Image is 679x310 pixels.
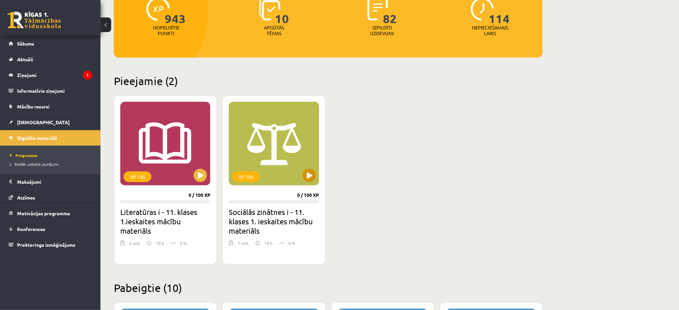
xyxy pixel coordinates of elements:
[9,206,92,221] a: Motivācijas programma
[124,171,151,182] div: XP 100
[17,195,35,201] span: Atzīmes
[7,12,61,28] a: Rīgas 1. Tālmācības vidusskola
[10,152,94,158] a: Programma
[17,119,70,125] span: [DEMOGRAPHIC_DATA]
[288,240,295,246] p: 0 %
[120,207,210,235] h2: Literatūras i - 11. klases 1.ieskaites mācību materiāls
[9,221,92,237] a: Konferences
[261,25,287,36] p: Apgūtās tēmas
[9,99,92,114] a: Mācību resursi
[17,242,75,248] span: Proktoringa izmēģinājums
[9,36,92,51] a: Sākums
[114,74,543,87] h2: Pieejamie (2)
[10,153,38,158] span: Programma
[9,237,92,252] a: Proktoringa izmēģinājums
[17,210,70,216] span: Motivācijas programma
[9,52,92,67] a: Aktuāli
[369,25,395,36] p: Izpildīti uzdevumi
[9,190,92,205] a: Atzīmes
[17,174,92,189] legend: Maksājumi
[472,25,508,36] p: Nepieciešamais laiks
[229,207,319,235] h2: Sociālās zinātnes i - 11. klases 1. ieskaites mācību materiāls
[17,83,92,98] legend: Informatīvie ziņojumi
[114,281,543,294] h2: Pabeigtie (10)
[265,240,273,246] p: 18 h
[17,226,45,232] span: Konferences
[238,240,249,250] div: 7 uzd.
[17,103,50,109] span: Mācību resursi
[10,161,94,167] a: Biežāk uzdotie jautājumi
[83,71,92,80] i: 1
[232,171,260,182] div: XP 100
[17,56,33,62] span: Aktuāli
[9,130,92,146] a: Digitālie materiāli
[9,174,92,189] a: Maksājumi
[180,240,187,246] p: 0 %
[17,135,57,141] span: Digitālie materiāli
[9,83,92,98] a: Informatīvie ziņojumi
[153,25,180,36] p: Nopelnītie punkti
[17,41,34,47] span: Sākums
[9,114,92,130] a: [DEMOGRAPHIC_DATA]
[9,67,92,83] a: Ziņojumi1
[156,240,164,246] p: 18 h
[17,67,92,83] legend: Ziņojumi
[10,161,59,167] span: Biežāk uzdotie jautājumi
[129,240,140,250] div: 5 uzd.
